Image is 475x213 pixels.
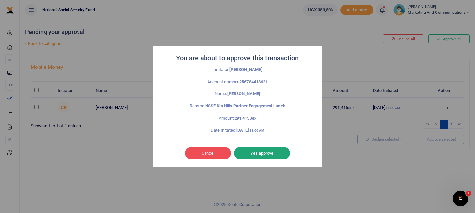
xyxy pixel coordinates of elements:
[235,116,256,120] strong: 291,415
[229,67,262,72] strong: [PERSON_NAME]
[239,79,268,84] strong: 256784418621
[176,52,299,64] h2: You are about to approve this transaction
[168,127,307,134] p: Date Initated:
[168,91,307,97] p: Name:
[250,117,256,120] small: UGX
[168,67,307,73] p: Inititator:
[234,147,290,160] button: Yes approve
[205,103,285,108] strong: NSSF Kla Hills Partner Engagement Lunch
[185,147,231,160] button: Cancel
[466,191,471,196] span: 1
[249,129,265,132] small: 11:00 AM
[168,115,307,122] p: Amount:
[453,191,468,206] iframe: Intercom live chat
[236,128,264,133] strong: [DATE]
[227,91,260,96] strong: [PERSON_NAME]
[168,79,307,86] p: Account number:
[168,103,307,110] p: Reason:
